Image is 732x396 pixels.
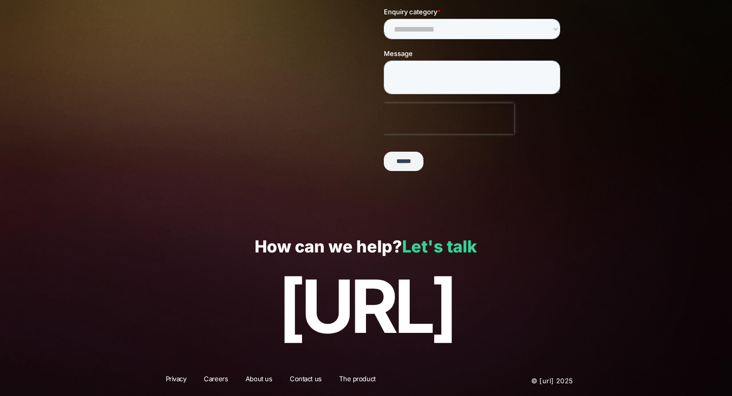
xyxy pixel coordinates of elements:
p: [URL] [22,265,710,348]
a: Privacy [159,374,193,387]
a: The product [332,374,382,387]
a: Careers [197,374,234,387]
a: Contact us [283,374,328,387]
a: Let's talk [402,237,477,257]
p: How can we help? [22,238,710,257]
a: About us [239,374,279,387]
p: © [URL] 2025 [470,374,573,387]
